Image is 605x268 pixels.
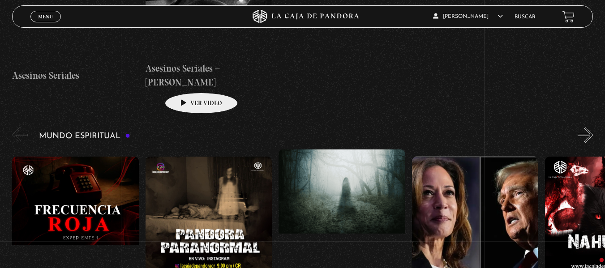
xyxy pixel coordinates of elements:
button: Next [578,127,593,143]
a: View your shopping cart [562,10,575,22]
h4: Asesinos Seriales – [PERSON_NAME] [146,61,272,89]
span: Menu [38,14,53,19]
button: Previous [12,127,28,143]
a: Buscar [515,14,536,20]
span: Cerrar [35,21,56,28]
h4: Asesinos Seriales [12,68,139,83]
span: [PERSON_NAME] [433,14,503,19]
h3: Mundo Espiritual [39,132,130,140]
